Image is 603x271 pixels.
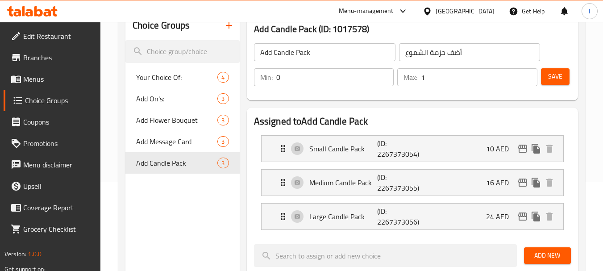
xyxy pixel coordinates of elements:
[262,204,563,229] div: Expand
[486,143,516,154] p: 10 AED
[23,159,94,170] span: Menu disclaimer
[4,248,26,260] span: Version:
[403,72,417,83] p: Max:
[254,115,571,128] h2: Assigned to Add Candle Pack
[543,176,556,189] button: delete
[254,244,517,267] input: search
[217,158,229,168] div: Choices
[136,136,217,147] span: Add Message Card
[125,109,239,131] div: Add Flower Bouquet3
[136,158,217,168] span: Add Candle Pack
[28,248,42,260] span: 1.0.0
[4,47,101,68] a: Branches
[136,93,217,104] span: Add On's:
[25,95,94,106] span: Choice Groups
[254,166,571,200] li: Expand
[136,115,217,125] span: Add Flower Bouquet
[133,19,190,32] h2: Choice Groups
[486,211,516,222] p: 24 AED
[23,181,94,192] span: Upsell
[531,250,564,261] span: Add New
[218,95,228,103] span: 3
[436,6,495,16] div: [GEOGRAPHIC_DATA]
[529,176,543,189] button: duplicate
[217,72,229,83] div: Choices
[377,138,423,159] p: (ID: 2267373054)
[23,31,94,42] span: Edit Restaurant
[309,143,378,154] p: Small Candle Pack
[529,142,543,155] button: duplicate
[218,73,228,82] span: 4
[529,210,543,223] button: duplicate
[309,211,378,222] p: Large Candle Pack
[23,202,94,213] span: Coverage Report
[516,210,529,223] button: edit
[548,71,562,82] span: Save
[543,142,556,155] button: delete
[543,210,556,223] button: delete
[4,111,101,133] a: Coupons
[262,136,563,162] div: Expand
[4,25,101,47] a: Edit Restaurant
[136,72,217,83] span: Your Choice Of:
[4,175,101,197] a: Upsell
[309,177,378,188] p: Medium Candle Pack
[589,6,590,16] span: l
[125,67,239,88] div: Your Choice Of:4
[339,6,394,17] div: Menu-management
[541,68,570,85] button: Save
[516,176,529,189] button: edit
[516,142,529,155] button: edit
[4,90,101,111] a: Choice Groups
[486,177,516,188] p: 16 AED
[218,138,228,146] span: 3
[217,115,229,125] div: Choices
[23,117,94,127] span: Coupons
[262,170,563,196] div: Expand
[377,206,423,227] p: (ID: 2267373056)
[254,200,571,233] li: Expand
[125,152,239,174] div: Add Candle Pack3
[217,93,229,104] div: Choices
[254,22,571,36] h3: Add Candle Pack (ID: 1017578)
[218,159,228,167] span: 3
[254,132,571,166] li: Expand
[377,172,423,193] p: (ID: 2267373055)
[4,68,101,90] a: Menus
[524,247,571,264] button: Add New
[23,52,94,63] span: Branches
[4,133,101,154] a: Promotions
[125,131,239,152] div: Add Message Card3
[125,88,239,109] div: Add On's:3
[125,40,239,63] input: search
[4,218,101,240] a: Grocery Checklist
[23,138,94,149] span: Promotions
[4,154,101,175] a: Menu disclaimer
[4,197,101,218] a: Coverage Report
[260,72,273,83] p: Min:
[23,224,94,234] span: Grocery Checklist
[23,74,94,84] span: Menus
[218,116,228,125] span: 3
